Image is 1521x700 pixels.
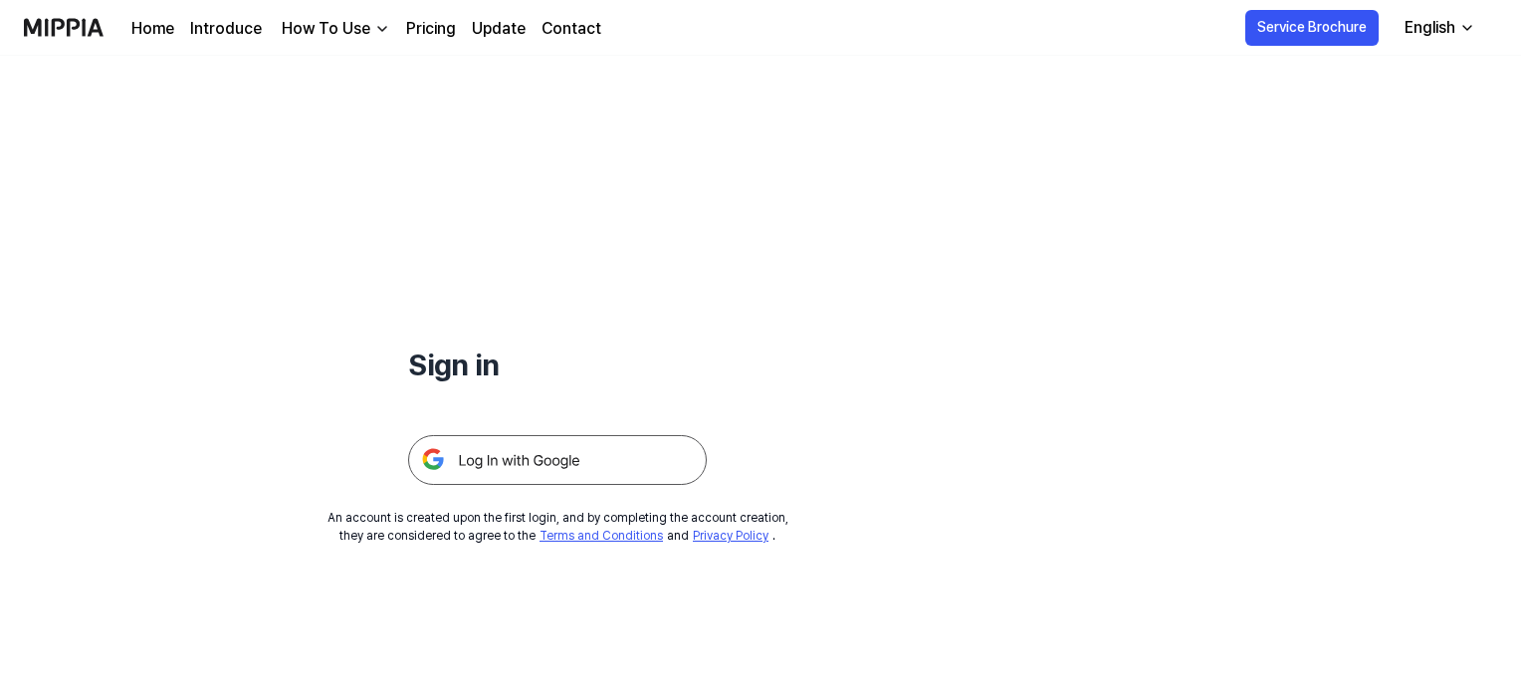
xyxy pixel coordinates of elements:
a: Contact [542,17,601,41]
img: 구글 로그인 버튼 [408,435,707,485]
img: down [374,21,390,37]
div: An account is created upon the first login, and by completing the account creation, they are cons... [327,509,788,545]
a: Terms and Conditions [540,529,663,543]
a: Privacy Policy [693,529,768,543]
a: Update [472,17,526,41]
a: Pricing [406,17,456,41]
a: Home [131,17,174,41]
a: Introduce [190,17,262,41]
button: Service Brochure [1245,10,1379,46]
h1: Sign in [408,343,707,387]
div: English [1401,16,1459,40]
div: How To Use [278,17,374,41]
button: How To Use [278,17,390,41]
button: English [1389,8,1487,48]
